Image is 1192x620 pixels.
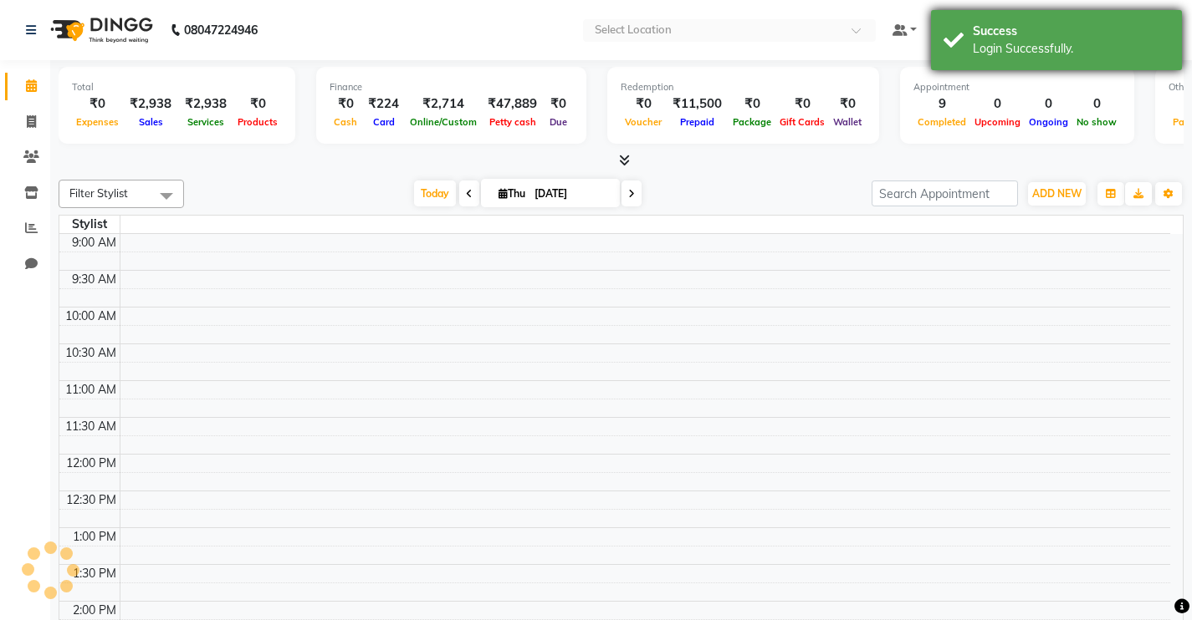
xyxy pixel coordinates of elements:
[330,116,361,128] span: Cash
[829,116,866,128] span: Wallet
[872,180,1018,206] input: Search Appointment
[69,602,120,619] div: 2:00 PM
[72,80,282,94] div: Total
[913,116,970,128] span: Completed
[621,80,866,94] div: Redemption
[233,116,282,128] span: Products
[1072,94,1121,114] div: 0
[545,116,571,128] span: Due
[829,94,866,114] div: ₹0
[72,116,123,128] span: Expenses
[178,94,233,114] div: ₹2,938
[485,116,540,128] span: Petty cash
[369,116,399,128] span: Card
[666,94,729,114] div: ₹11,500
[69,565,120,582] div: 1:30 PM
[361,94,406,114] div: ₹224
[970,94,1025,114] div: 0
[973,40,1169,58] div: Login Successfully.
[1025,116,1072,128] span: Ongoing
[1025,94,1072,114] div: 0
[676,116,719,128] span: Prepaid
[62,381,120,399] div: 11:00 AM
[1028,182,1086,206] button: ADD NEW
[184,7,258,53] b: 08047224946
[621,116,666,128] span: Voucher
[72,94,123,114] div: ₹0
[233,94,282,114] div: ₹0
[481,94,544,114] div: ₹47,889
[913,80,1121,94] div: Appointment
[62,418,120,435] div: 11:30 AM
[69,234,120,252] div: 9:00 AM
[69,528,120,546] div: 1:00 PM
[729,116,775,128] span: Package
[63,491,120,509] div: 12:30 PM
[1072,116,1121,128] span: No show
[406,116,481,128] span: Online/Custom
[69,186,128,200] span: Filter Stylist
[775,94,829,114] div: ₹0
[59,216,120,233] div: Stylist
[973,23,1169,40] div: Success
[595,22,672,38] div: Select Location
[621,94,666,114] div: ₹0
[970,116,1025,128] span: Upcoming
[123,94,178,114] div: ₹2,938
[43,7,157,53] img: logo
[62,344,120,362] div: 10:30 AM
[1032,187,1082,200] span: ADD NEW
[406,94,481,114] div: ₹2,714
[135,116,167,128] span: Sales
[183,116,228,128] span: Services
[494,187,529,200] span: Thu
[544,94,573,114] div: ₹0
[69,271,120,288] div: 9:30 AM
[775,116,829,128] span: Gift Cards
[729,94,775,114] div: ₹0
[330,80,573,94] div: Finance
[913,94,970,114] div: 9
[330,94,361,114] div: ₹0
[62,307,120,325] div: 10:00 AM
[63,455,120,472] div: 12:00 PM
[529,181,613,206] input: 2025-09-04
[414,180,456,206] span: Today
